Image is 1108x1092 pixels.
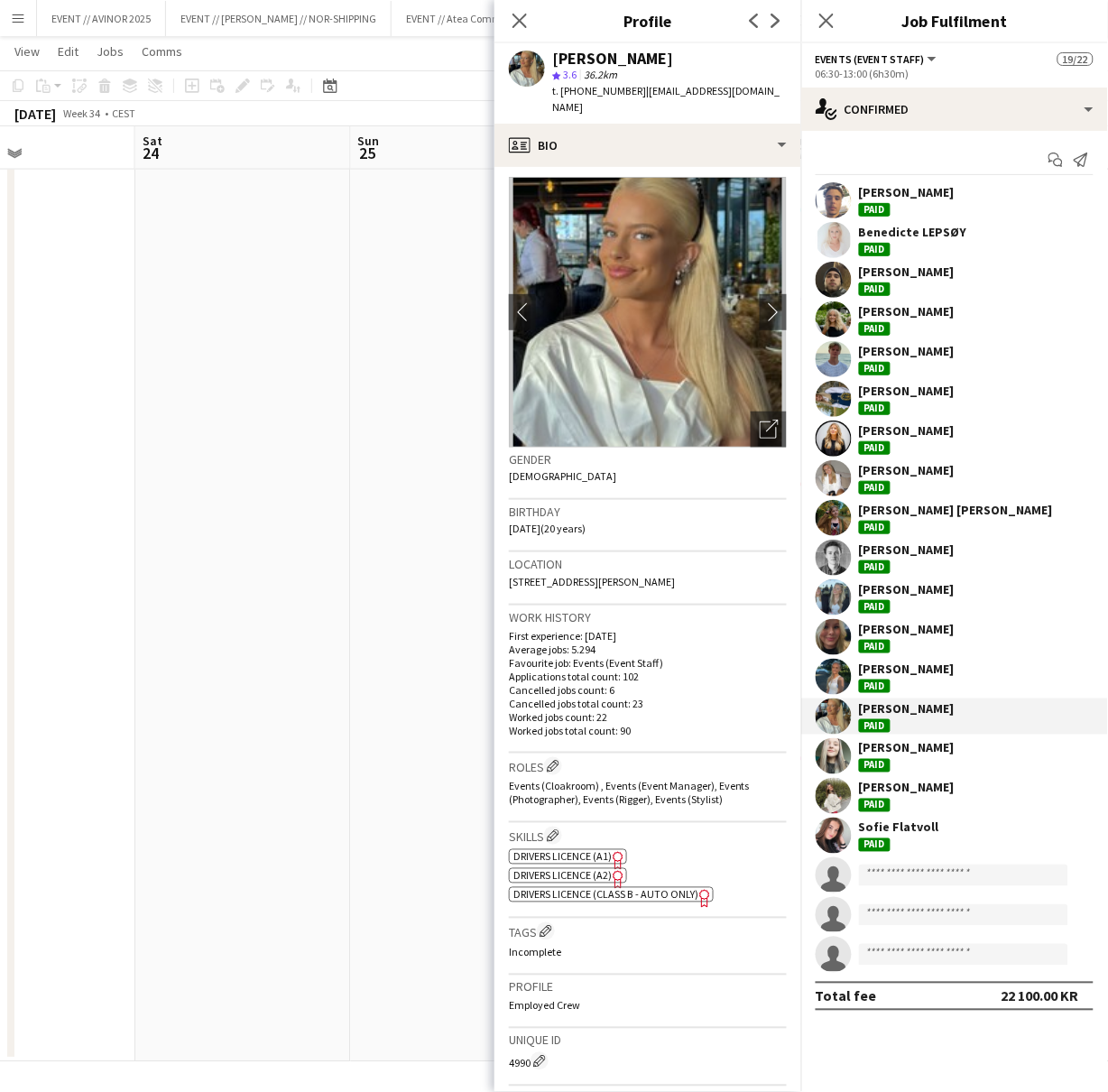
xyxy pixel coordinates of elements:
[859,481,891,495] div: Paid
[7,40,47,63] a: View
[859,541,955,558] div: [PERSON_NAME]
[51,40,86,63] a: Edit
[509,999,787,1013] p: Employed Crew
[140,143,162,163] span: 24
[358,133,380,149] span: Sun
[355,143,380,163] span: 25
[859,203,891,217] div: Paid
[816,52,925,66] span: Events (Event Staff)
[859,402,891,415] div: Paid
[509,609,787,625] h3: Work history
[509,946,787,959] p: Incomplete
[14,43,40,60] span: View
[859,719,891,733] div: Paid
[89,40,131,63] a: Jobs
[509,979,787,995] h3: Profile
[859,740,955,756] div: [PERSON_NAME]
[816,987,877,1005] div: Total fee
[494,9,801,32] h3: Profile
[859,560,891,574] div: Paid
[859,700,955,717] div: [PERSON_NAME]
[513,850,612,864] span: Drivers Licence (A1)
[859,422,955,439] div: [PERSON_NAME]
[816,67,1094,80] div: 06:30-13:00 (6h30m)
[859,621,955,637] div: [PERSON_NAME]
[552,84,646,97] span: t. [PHONE_NUMBER]
[859,303,955,319] div: [PERSON_NAME]
[509,451,787,467] h3: Gender
[580,68,621,81] span: 36.2km
[859,264,955,280] div: [PERSON_NAME]
[509,670,787,683] p: Applications total count: 102
[859,600,891,614] div: Paid
[859,441,891,455] div: Paid
[509,504,787,520] h3: Birthday
[392,1,565,36] button: EVENT // Atea Community 2025
[509,1052,787,1070] div: 4990
[509,575,675,588] span: [STREET_ADDRESS][PERSON_NAME]
[97,43,124,60] span: Jobs
[37,1,166,36] button: EVENT // AVINOR 2025
[143,133,162,149] span: Sat
[859,521,891,534] div: Paid
[1002,987,1079,1005] div: 22 100.00 KR
[751,412,787,448] div: Open photos pop-in
[859,759,891,773] div: Paid
[509,656,787,670] p: Favourite job: Events (Event Staff)
[166,1,392,36] button: EVENT // [PERSON_NAME] // NOR-SHIPPING
[509,469,616,483] span: [DEMOGRAPHIC_DATA]
[859,661,955,677] div: [PERSON_NAME]
[859,462,955,478] div: [PERSON_NAME]
[509,724,787,737] p: Worked jobs total count: 90
[509,757,787,776] h3: Roles
[859,799,891,812] div: Paid
[859,224,967,240] div: Benedicte LEPSØY
[509,556,787,572] h3: Location
[859,343,955,359] div: [PERSON_NAME]
[142,43,182,60] span: Comms
[859,383,955,399] div: [PERSON_NAME]
[509,683,787,697] p: Cancelled jobs count: 6
[1057,52,1094,66] span: 19/22
[60,106,105,120] span: Week 34
[509,1032,787,1049] h3: Unique ID
[509,827,787,846] h3: Skills
[563,68,577,81] span: 3.6
[859,819,939,836] div: Sofie Flatvoll
[552,84,780,114] span: | [EMAIL_ADDRESS][DOMAIN_NAME]
[859,362,891,375] div: Paid
[14,105,56,123] div: [DATE]
[134,40,189,63] a: Comms
[801,9,1108,32] h3: Job Fulfilment
[509,710,787,724] p: Worked jobs count: 22
[859,243,891,256] div: Paid
[509,177,787,448] img: Crew avatar or photo
[859,502,1053,518] div: [PERSON_NAME] [PERSON_NAME]
[859,838,891,852] div: Paid
[509,780,750,807] span: Events (Cloakroom) , Events (Event Manager), Events (Photographer), Events (Rigger), Events (Styl...
[859,680,891,693] div: Paid
[509,697,787,710] p: Cancelled jobs total count: 23
[58,43,78,60] span: Edit
[509,643,787,656] p: Average jobs: 5.294
[859,640,891,653] div: Paid
[859,780,955,796] div: [PERSON_NAME]
[513,869,612,883] span: Drivers Licence (A2)
[509,922,787,941] h3: Tags
[801,88,1108,131] div: Confirmed
[859,322,891,336] div: Paid
[552,51,673,67] div: [PERSON_NAME]
[112,106,135,120] div: CEST
[513,888,698,902] span: Drivers Licence (Class B - AUTO ONLY)
[509,629,787,643] p: First experience: [DATE]
[859,581,955,597] div: [PERSON_NAME]
[494,124,801,167] div: Bio
[816,52,939,66] button: Events (Event Staff)
[859,282,891,296] div: Paid
[859,184,955,200] div: [PERSON_NAME]
[509,522,586,535] span: [DATE] (20 years)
